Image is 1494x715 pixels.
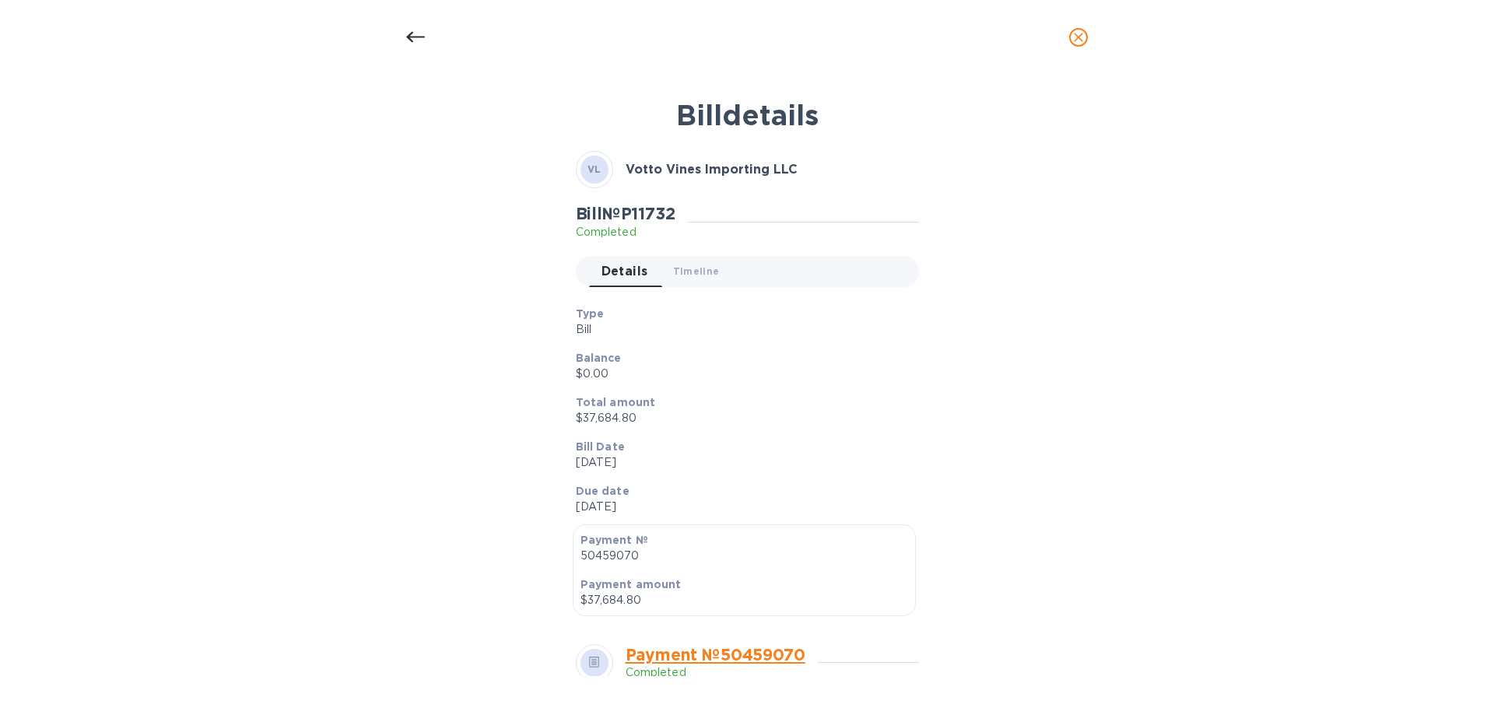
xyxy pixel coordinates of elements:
span: Details [601,261,648,282]
h2: Bill № P11732 [576,204,675,223]
p: $37,684.80 [576,410,907,426]
span: Timeline [673,263,720,279]
b: VL [587,163,601,175]
p: Bill [576,321,907,338]
b: Payment amount [580,578,682,591]
p: $37,684.80 [580,592,908,608]
b: Votto Vines Importing LLC [626,162,798,177]
b: Bill details [676,98,819,132]
p: [DATE] [576,499,907,515]
button: close [1060,19,1097,56]
b: Balance [576,352,622,364]
b: Bill Date [576,440,625,453]
p: Completed [576,224,675,240]
b: Total amount [576,396,656,408]
p: [DATE] [576,454,907,471]
b: Type [576,307,605,320]
p: 50459070 [580,548,908,564]
a: Payment № 50459070 [626,645,805,664]
p: $0.00 [576,366,907,382]
b: Payment № [580,534,648,546]
b: Due date [576,485,630,497]
p: Completed [626,664,805,681]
